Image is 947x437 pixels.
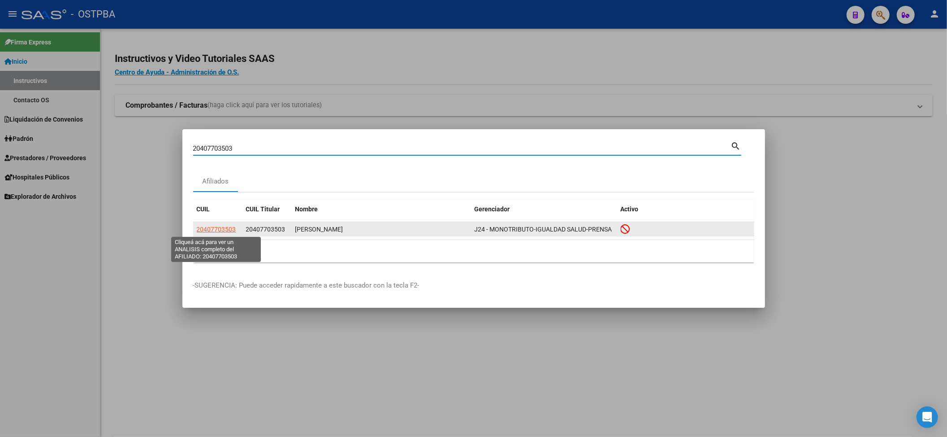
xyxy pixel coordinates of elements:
span: 20407703503 [197,226,236,233]
datatable-header-cell: CUIL Titular [242,200,292,219]
span: CUIL [197,205,210,213]
span: Gerenciador [475,205,510,213]
div: 1 total [193,240,754,262]
span: 20407703503 [246,226,285,233]
span: CUIL Titular [246,205,280,213]
span: Activo [621,205,639,213]
datatable-header-cell: CUIL [193,200,242,219]
div: Open Intercom Messenger [917,406,938,428]
div: Afiliados [202,176,229,187]
datatable-header-cell: Gerenciador [471,200,617,219]
span: Nombre [295,205,318,213]
datatable-header-cell: Activo [617,200,754,219]
p: -SUGERENCIA: Puede acceder rapidamente a este buscador con la tecla F2- [193,280,754,291]
div: [PERSON_NAME] [295,224,467,235]
span: J24 - MONOTRIBUTO-IGUALDAD SALUD-PRENSA [475,226,612,233]
mat-icon: search [731,140,741,151]
datatable-header-cell: Nombre [292,200,471,219]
